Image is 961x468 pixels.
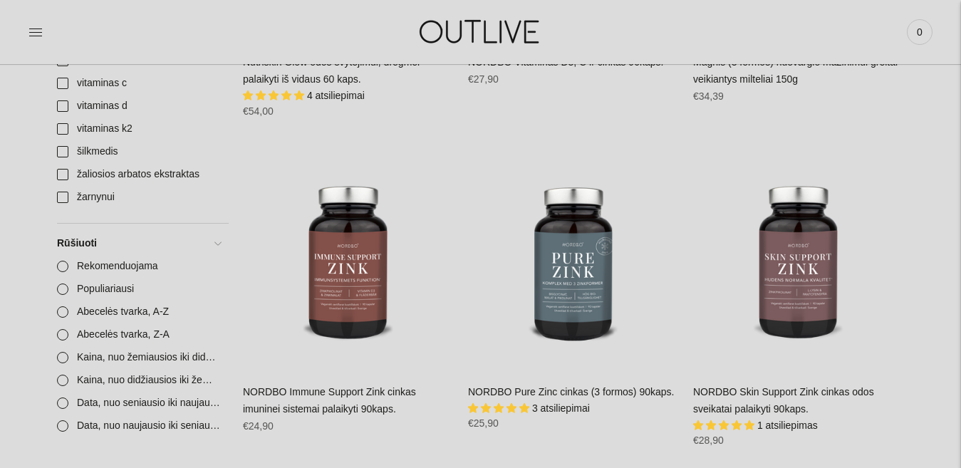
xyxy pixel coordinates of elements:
a: Abecelės tvarka, Z-A [48,323,229,346]
a: NORDBO Skin Support Zink cinkas odos sveikatai palaikyti 90kaps. [693,159,904,370]
a: Data, nuo seniausio iki naujausio [48,392,229,415]
a: NORDBO Pure Zinc cinkas (3 formos) 90kaps. [468,386,674,397]
a: NORDBO Pure Zinc cinkas (3 formos) 90kaps. [468,159,679,370]
a: Kaina, nuo didžiausios iki žemiausios [48,369,229,392]
a: vitaminas c [48,72,229,95]
span: €28,90 [693,435,724,446]
span: €34,39 [693,90,724,102]
a: Kaina, nuo žemiausios iki didžiausios [48,346,229,369]
img: OUTLIVE [392,7,570,56]
a: NORDBO Immune Support Zink cinkas imuninei sistemai palaikyti 90kaps. [243,159,454,370]
a: 0 [907,16,933,48]
a: šilkmedis [48,140,229,163]
span: €54,00 [243,105,274,117]
a: NORDBO Immune Support Zink cinkas imuninei sistemai palaikyti 90kaps. [243,386,416,415]
span: 5.00 stars [468,402,532,414]
a: žarnynui [48,186,229,209]
a: Populiariausi [48,278,229,301]
span: 4.75 stars [243,90,307,101]
span: 1 atsiliepimas [757,420,818,431]
a: NORDBO Skin Support Zink cinkas odos sveikatai palaikyti 90kaps. [693,386,874,415]
span: 3 atsiliepimai [532,402,590,414]
span: 5.00 stars [693,420,757,431]
span: 0 [910,22,930,42]
a: vitaminas d [48,95,229,118]
a: Rekomenduojama [48,255,229,278]
span: €24,90 [243,420,274,432]
a: vitaminas k2 [48,118,229,140]
a: Abecelės tvarka, A-Z [48,301,229,323]
a: Data, nuo naujausio iki seniausio [48,415,229,437]
span: €25,90 [468,417,499,429]
span: 4 atsiliepimai [307,90,365,101]
a: žaliosios arbatos ekstraktas [48,163,229,186]
a: Rūšiuoti [48,232,229,255]
span: €27,90 [468,73,499,85]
